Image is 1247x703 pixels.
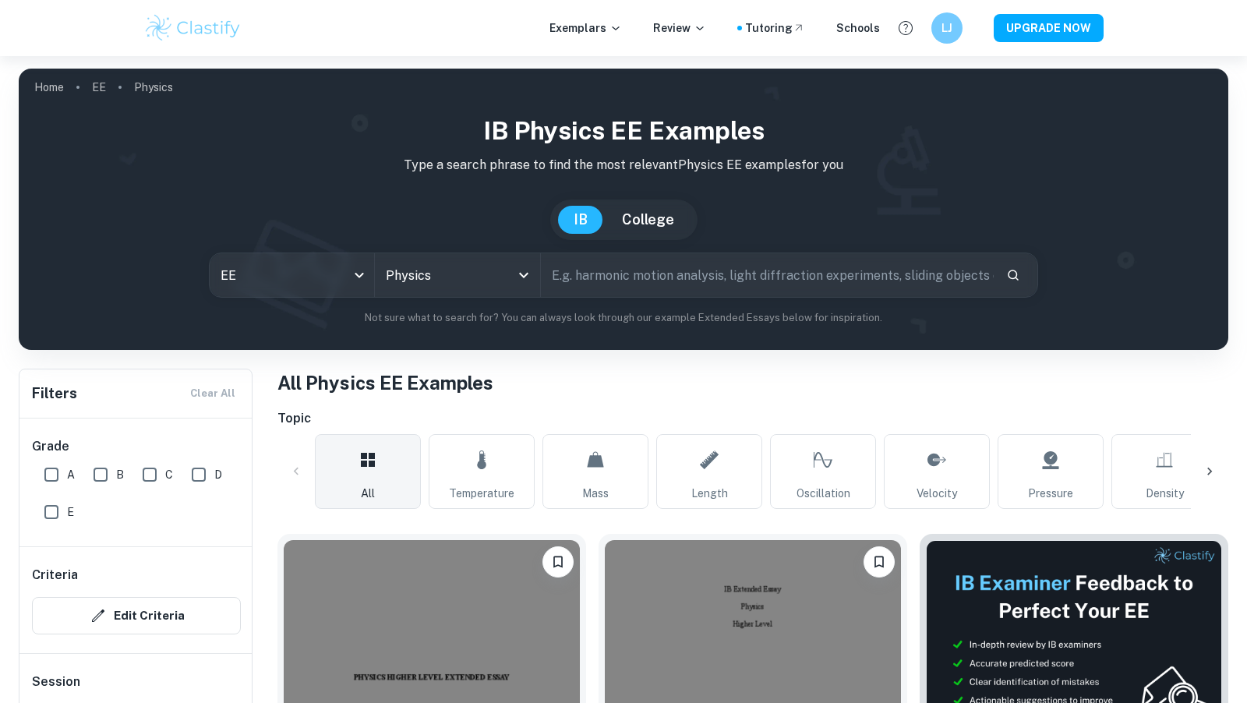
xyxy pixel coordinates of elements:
button: LJ [931,12,963,44]
button: Search [1000,262,1026,288]
span: A [67,466,75,483]
span: D [214,466,222,483]
button: UPGRADE NOW [994,14,1104,42]
p: Exemplars [549,19,622,37]
button: Bookmark [542,546,574,578]
a: Tutoring [745,19,805,37]
button: IB [558,206,603,234]
span: E [67,503,74,521]
p: Not sure what to search for? You can always look through our example Extended Essays below for in... [31,310,1216,326]
span: Mass [582,485,609,502]
span: Length [691,485,728,502]
h6: Filters [32,383,77,404]
a: Schools [836,19,880,37]
a: EE [92,76,106,98]
span: Pressure [1028,485,1073,502]
p: Type a search phrase to find the most relevant Physics EE examples for you [31,156,1216,175]
span: Density [1146,485,1184,502]
p: Review [653,19,706,37]
button: Edit Criteria [32,597,241,634]
img: Clastify logo [143,12,242,44]
h6: Grade [32,437,241,456]
span: All [361,485,375,502]
a: Home [34,76,64,98]
h6: Criteria [32,566,78,585]
h1: IB Physics EE examples [31,112,1216,150]
h6: Topic [277,409,1228,428]
span: Temperature [449,485,514,502]
button: Open [513,264,535,286]
span: C [165,466,173,483]
span: B [116,466,124,483]
button: Help and Feedback [892,15,919,41]
span: Velocity [917,485,957,502]
button: Bookmark [864,546,895,578]
h6: LJ [938,19,956,37]
p: Physics [134,79,173,96]
input: E.g. harmonic motion analysis, light diffraction experiments, sliding objects down a ramp... [541,253,994,297]
h1: All Physics EE Examples [277,369,1228,397]
div: EE [210,253,374,297]
button: College [606,206,690,234]
span: Oscillation [797,485,850,502]
img: profile cover [19,69,1228,350]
